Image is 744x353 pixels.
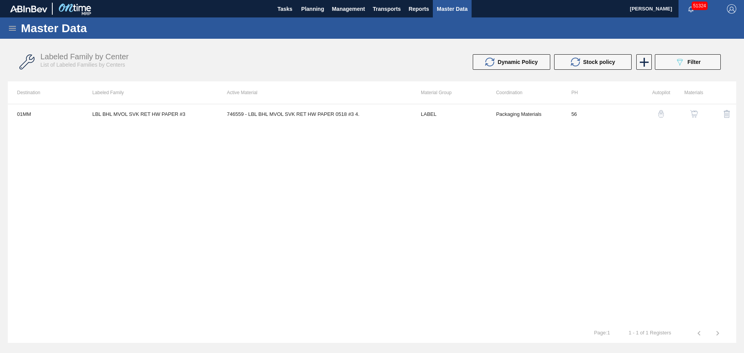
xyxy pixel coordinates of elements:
[473,54,550,70] button: Dynamic Policy
[487,104,562,124] td: Packaging Materials
[412,81,487,104] th: Material Group
[722,109,732,119] img: delete-icon
[651,54,725,70] div: Filter labeled family by center
[21,24,158,33] h1: Master Data
[8,81,83,104] th: Destination
[652,105,670,123] button: auto-pilot-icon
[276,4,293,14] span: Tasks
[635,54,651,70] div: New labeled family by center
[707,105,736,123] div: Delete Labeled Family X Center
[40,52,129,61] span: Labeled Family by Center
[487,81,562,104] th: Coordination
[641,105,670,123] div: Autopilot Configuration
[674,105,703,123] div: View Materials
[408,4,429,14] span: Reports
[218,81,412,104] th: Active Material
[619,324,680,336] td: 1 - 1 of 1 Registers
[685,105,703,123] button: shopping-cart-icon
[585,324,619,336] td: Page : 1
[412,104,487,124] td: LABEL
[554,54,635,70] div: Update stock policy
[83,104,217,124] td: LBL BHL MVOL SVK RET HW PAPER #3
[10,5,47,12] img: TNhmsLtSVTkK8tSr43FrP2fwEKptu5GPRR3wAAAABJRU5ErkJggg==
[679,3,703,14] button: Notifications
[637,81,670,104] th: Autopilot
[437,4,467,14] span: Master Data
[40,62,125,68] span: List of Labeled Families by Centers
[687,59,701,65] span: Filter
[727,4,736,14] img: Logout
[8,104,83,124] td: 01MM
[692,2,708,10] span: 51324
[583,59,615,65] span: Stock policy
[670,81,703,104] th: Materials
[83,81,217,104] th: Labeled Family
[218,104,412,124] td: 746559 - LBL BHL MVOL SVK RET HW PAPER 0518 #3 4.
[657,110,665,118] img: auto-pilot-icon
[562,81,637,104] th: PH
[718,105,736,123] button: delete-icon
[473,54,554,70] div: Update Dynamic Policy
[301,4,324,14] span: Planning
[690,110,698,118] img: shopping-cart-icon
[373,4,401,14] span: Transports
[332,4,365,14] span: Management
[655,54,721,70] button: Filter
[562,104,637,124] td: 56
[498,59,538,65] span: Dynamic Policy
[554,54,632,70] button: Stock policy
